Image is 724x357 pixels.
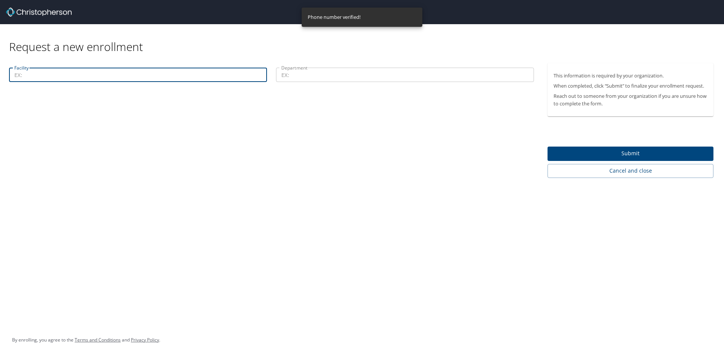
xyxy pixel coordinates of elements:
[9,24,719,54] div: Request a new enrollment
[276,68,534,82] input: EX:
[12,331,160,349] div: By enrolling, you agree to the and .
[131,337,159,343] a: Privacy Policy
[554,149,707,158] span: Submit
[554,93,707,107] p: Reach out to someone from your organization if you are unsure how to complete the form.
[548,147,713,161] button: Submit
[548,164,713,178] button: Cancel and close
[308,10,360,25] div: Phone number verified!
[9,68,267,82] input: EX:
[554,82,707,90] p: When completed, click “Submit” to finalize your enrollment request.
[6,8,72,17] img: cbt logo
[75,337,121,343] a: Terms and Conditions
[554,72,707,79] p: This information is required by your organization.
[554,166,707,176] span: Cancel and close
